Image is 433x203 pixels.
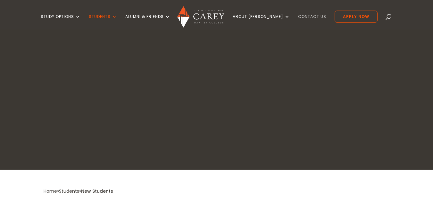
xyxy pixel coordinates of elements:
a: Students [59,188,79,194]
span: » » [44,188,113,194]
a: Home [44,188,57,194]
a: Study Options [41,14,80,30]
a: Contact Us [298,14,326,30]
a: Apply Now [335,11,378,23]
a: About [PERSON_NAME] [233,14,290,30]
img: Carey Baptist College [177,6,224,28]
a: Alumni & Friends [125,14,170,30]
span: New Students [81,188,113,194]
a: Students [89,14,117,30]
